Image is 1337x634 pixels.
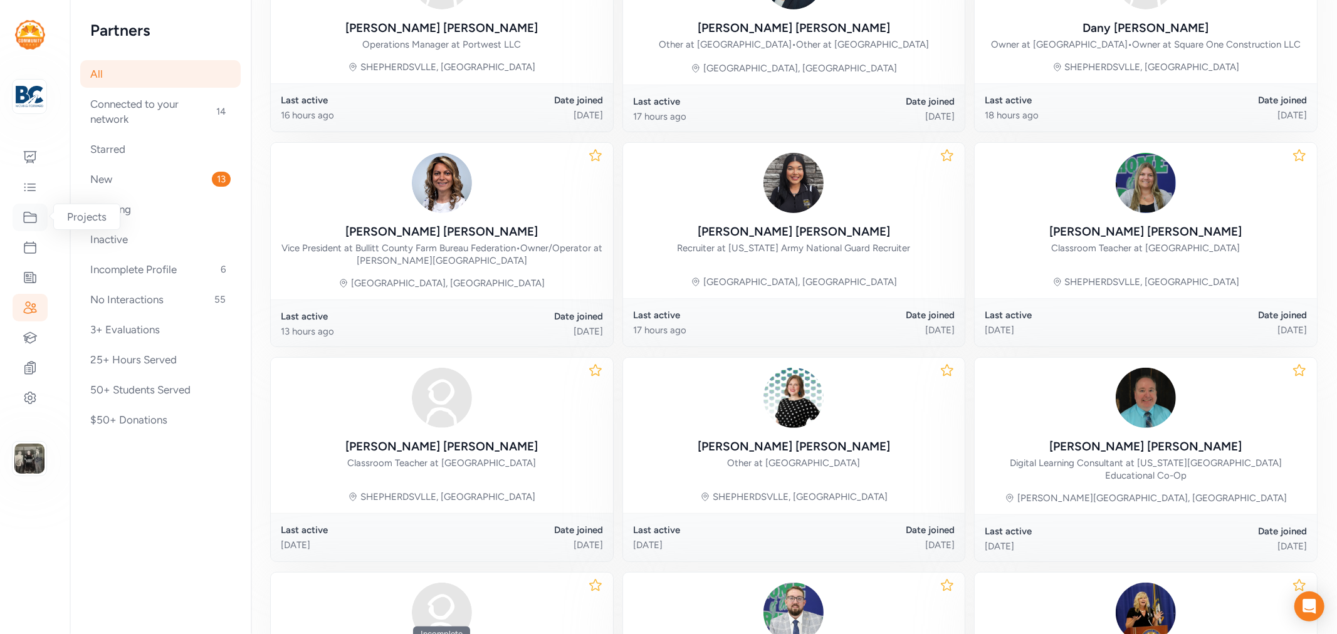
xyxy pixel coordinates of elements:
[794,95,955,108] div: Date joined
[1146,540,1307,553] div: [DATE]
[345,223,538,241] div: [PERSON_NAME] [PERSON_NAME]
[633,95,794,108] div: Last active
[209,292,231,307] span: 55
[281,109,442,122] div: 16 hours ago
[80,60,241,88] div: All
[1116,153,1176,213] img: CcSg2chRTu6Dh2RwuTKu
[985,324,1146,336] div: [DATE]
[442,109,603,122] div: [DATE]
[985,109,1146,122] div: 18 hours ago
[345,438,538,455] div: [PERSON_NAME] [PERSON_NAME]
[633,324,794,336] div: 17 hours ago
[698,438,890,455] div: [PERSON_NAME] [PERSON_NAME]
[763,368,824,428] img: L0T4gwDmRamowUAsDkZN
[412,368,472,428] img: avatar38fbb18c.svg
[713,491,888,503] div: SHEPHERDSVLLE, [GEOGRAPHIC_DATA]
[703,62,897,75] div: [GEOGRAPHIC_DATA], [GEOGRAPHIC_DATA]
[763,153,824,213] img: lNjcd9myQxKpITRSOl6D
[1128,39,1132,50] span: •
[794,539,955,551] div: [DATE]
[80,286,241,313] div: No Interactions
[360,491,535,503] div: SHEPHERDSVLLE, [GEOGRAPHIC_DATA]
[216,262,231,277] span: 6
[80,406,241,434] div: $50+ Donations
[698,19,890,37] div: [PERSON_NAME] [PERSON_NAME]
[80,346,241,373] div: 25+ Hours Served
[633,309,794,321] div: Last active
[1146,525,1307,538] div: Date joined
[633,110,794,123] div: 17 hours ago
[1052,242,1240,254] div: Classroom Teacher at [GEOGRAPHIC_DATA]
[212,172,231,187] span: 13
[80,376,241,403] div: 50+ Students Served
[991,38,1301,51] div: Owner at [GEOGRAPHIC_DATA] Owner at Square One Construction LLC
[281,94,442,107] div: Last active
[281,539,442,551] div: [DATE]
[90,20,231,40] h2: Partners
[659,38,929,51] div: Other at [GEOGRAPHIC_DATA] Other at [GEOGRAPHIC_DATA]
[281,524,442,536] div: Last active
[80,135,241,163] div: Starred
[80,90,241,133] div: Connected to your network
[516,242,520,254] span: •
[985,94,1146,107] div: Last active
[794,324,955,336] div: [DATE]
[1065,276,1240,288] div: SHEPHERDSVLLE, [GEOGRAPHIC_DATA]
[794,309,955,321] div: Date joined
[1065,61,1240,73] div: SHEPHERDSVLLE, [GEOGRAPHIC_DATA]
[1146,94,1307,107] div: Date joined
[80,195,241,223] div: Sleeping
[985,457,1307,482] div: Digital Learning Consultant at [US_STATE][GEOGRAPHIC_DATA] Educational Co-Op
[442,310,603,323] div: Date joined
[1294,591,1324,621] div: Open Intercom Messenger
[1146,324,1307,336] div: [DATE]
[1146,309,1307,321] div: Date joined
[985,525,1146,538] div: Last active
[281,242,603,267] div: Vice President at Bullitt County Farm Bureau Federation Owner/Operator at [PERSON_NAME][GEOGRAPHI...
[15,20,45,49] img: logo
[281,310,442,323] div: Last active
[80,256,241,283] div: Incomplete Profile
[412,153,472,213] img: 7waEFNlYTQiUb9c9WyYO
[1050,438,1242,455] div: [PERSON_NAME] [PERSON_NAME]
[211,104,231,119] span: 14
[792,39,796,50] span: •
[1116,368,1176,428] img: Dtz8vhSQpGZvbmxDfeF8
[442,94,603,107] div: Date joined
[794,524,955,536] div: Date joined
[281,325,442,338] div: 13 hours ago
[1146,109,1307,122] div: [DATE]
[442,325,603,338] div: [DATE]
[351,277,545,289] div: [GEOGRAPHIC_DATA], [GEOGRAPHIC_DATA]
[1017,492,1287,504] div: [PERSON_NAME][GEOGRAPHIC_DATA], [GEOGRAPHIC_DATA]
[80,316,241,343] div: 3+ Evaluations
[633,524,794,536] div: Last active
[362,38,521,51] div: Operations Manager at Portwest LLC
[633,539,794,551] div: [DATE]
[80,165,241,193] div: New
[360,61,535,73] div: SHEPHERDSVLLE, [GEOGRAPHIC_DATA]
[442,524,603,536] div: Date joined
[698,223,890,241] div: [PERSON_NAME] [PERSON_NAME]
[1050,223,1242,241] div: [PERSON_NAME] [PERSON_NAME]
[677,242,910,254] div: Recruiter at [US_STATE] Army National Guard Recruiter
[442,539,603,551] div: [DATE]
[80,226,241,253] div: Inactive
[985,540,1146,553] div: [DATE]
[727,457,860,469] div: Other at [GEOGRAPHIC_DATA]
[703,276,897,288] div: [GEOGRAPHIC_DATA], [GEOGRAPHIC_DATA]
[347,457,536,469] div: Classroom Teacher at [GEOGRAPHIC_DATA]
[345,19,538,37] div: [PERSON_NAME] [PERSON_NAME]
[1083,19,1209,37] div: Dany [PERSON_NAME]
[985,309,1146,321] div: Last active
[16,83,43,110] img: logo
[794,110,955,123] div: [DATE]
